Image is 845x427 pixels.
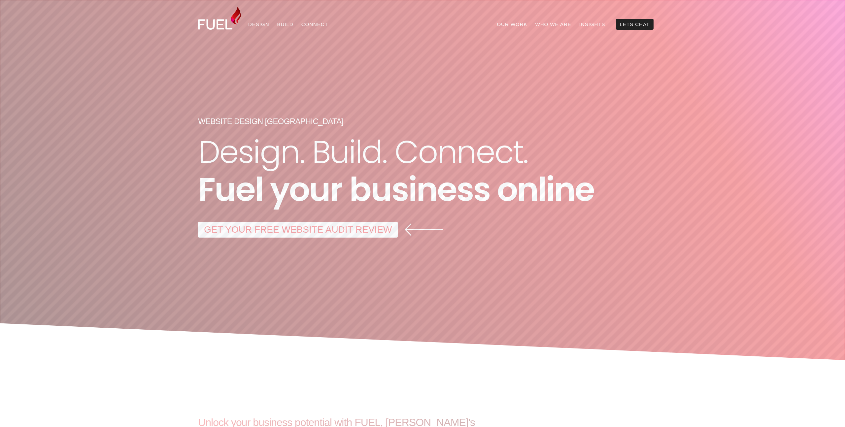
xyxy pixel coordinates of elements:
a: Who We Are [531,19,575,30]
a: Build [273,19,297,30]
img: Fuel Design Ltd - Website design and development company in North Shore, Auckland [198,7,241,30]
a: Our Work [493,19,531,30]
a: Design [244,19,273,30]
a: Lets Chat [616,19,654,30]
a: Insights [575,19,609,30]
a: Connect [297,19,332,30]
